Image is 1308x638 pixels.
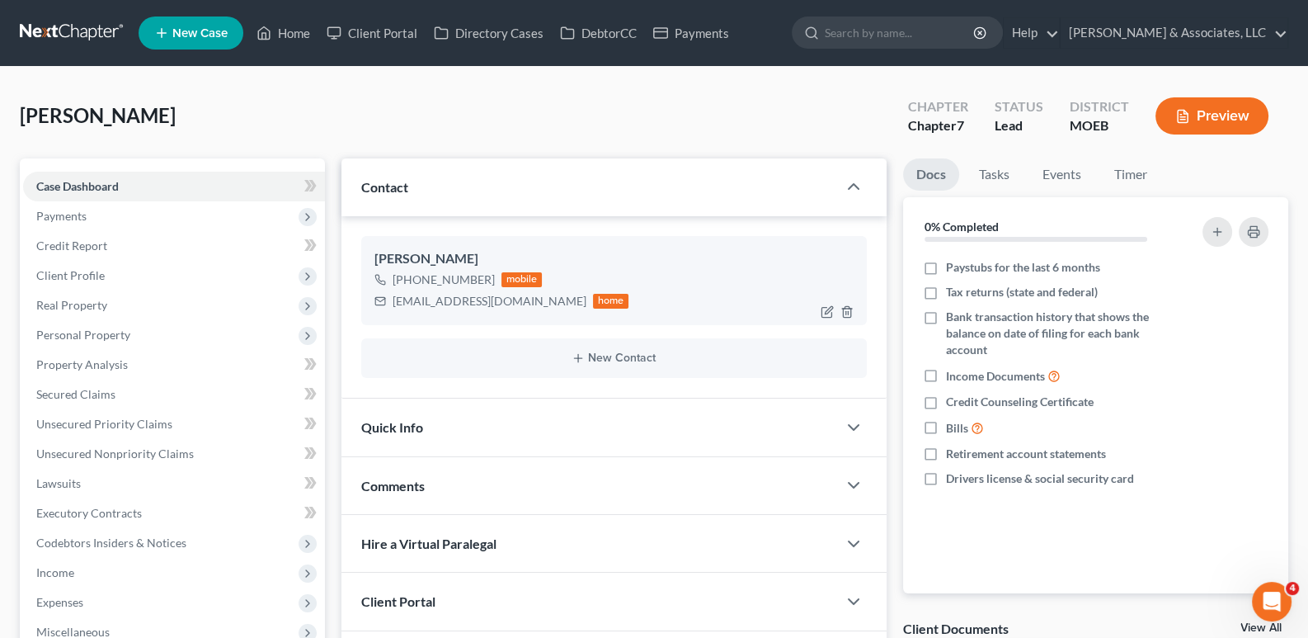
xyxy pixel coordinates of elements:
span: 7 [957,117,964,133]
input: Search by name... [825,17,976,48]
div: home [593,294,629,309]
a: Case Dashboard [23,172,325,201]
a: Unsecured Nonpriority Claims [23,439,325,469]
a: Secured Claims [23,380,325,409]
a: Home [248,18,318,48]
div: District [1070,97,1129,116]
span: Bills [946,420,968,437]
span: Secured Claims [36,387,115,401]
span: Paystubs for the last 6 months [946,259,1100,276]
span: Real Property [36,298,107,312]
div: Status [995,97,1043,116]
div: [EMAIL_ADDRESS][DOMAIN_NAME] [393,293,586,310]
a: Tasks [966,158,1023,191]
span: Income Documents [946,368,1045,385]
span: Codebtors Insiders & Notices [36,536,186,550]
a: Help [1004,18,1059,48]
span: Quick Info [361,419,423,435]
div: MOEB [1070,116,1129,135]
a: DebtorCC [552,18,645,48]
span: Hire a Virtual Paralegal [361,536,496,551]
span: Personal Property [36,328,130,342]
span: Income [36,565,74,579]
div: [PERSON_NAME] [374,249,854,269]
span: Executory Contracts [36,506,142,520]
span: Unsecured Priority Claims [36,417,172,431]
span: Retirement account statements [946,446,1106,462]
div: Lead [995,116,1043,135]
a: Credit Report [23,231,325,261]
div: mobile [501,272,543,287]
a: View All [1240,622,1282,634]
a: Executory Contracts [23,499,325,528]
span: [PERSON_NAME] [20,103,176,127]
a: Payments [645,18,737,48]
span: Property Analysis [36,357,128,371]
button: New Contact [374,352,854,365]
span: Unsecured Nonpriority Claims [36,447,194,461]
span: Tax returns (state and federal) [946,284,1098,300]
span: Credit Report [36,239,107,253]
a: [PERSON_NAME] & Associates, LLC [1061,18,1287,48]
span: Payments [36,209,87,223]
div: Chapter [908,97,968,116]
span: Drivers license & social security card [946,470,1134,487]
div: Chapter [908,116,968,135]
span: Case Dashboard [36,179,119,193]
span: New Case [172,27,228,40]
span: Comments [361,478,425,494]
span: Expenses [36,595,83,609]
a: Client Portal [318,18,426,48]
iframe: Intercom live chat [1252,582,1292,621]
a: Lawsuits [23,469,325,499]
a: Property Analysis [23,350,325,380]
div: Client Documents [903,620,1009,637]
a: Events [1029,158,1094,191]
span: Bank transaction history that shows the balance on date of filing for each bank account [946,309,1178,358]
button: Preview [1155,97,1268,135]
span: Contact [361,179,408,195]
a: Docs [903,158,959,191]
a: Directory Cases [426,18,552,48]
strong: 0% Completed [925,220,999,234]
a: Unsecured Priority Claims [23,409,325,439]
span: Credit Counseling Certificate [946,394,1094,410]
div: [PHONE_NUMBER] [393,272,495,288]
span: Lawsuits [36,476,81,490]
span: 4 [1286,582,1299,595]
span: Client Portal [361,593,435,609]
a: Timer [1101,158,1160,191]
span: Client Profile [36,268,105,282]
